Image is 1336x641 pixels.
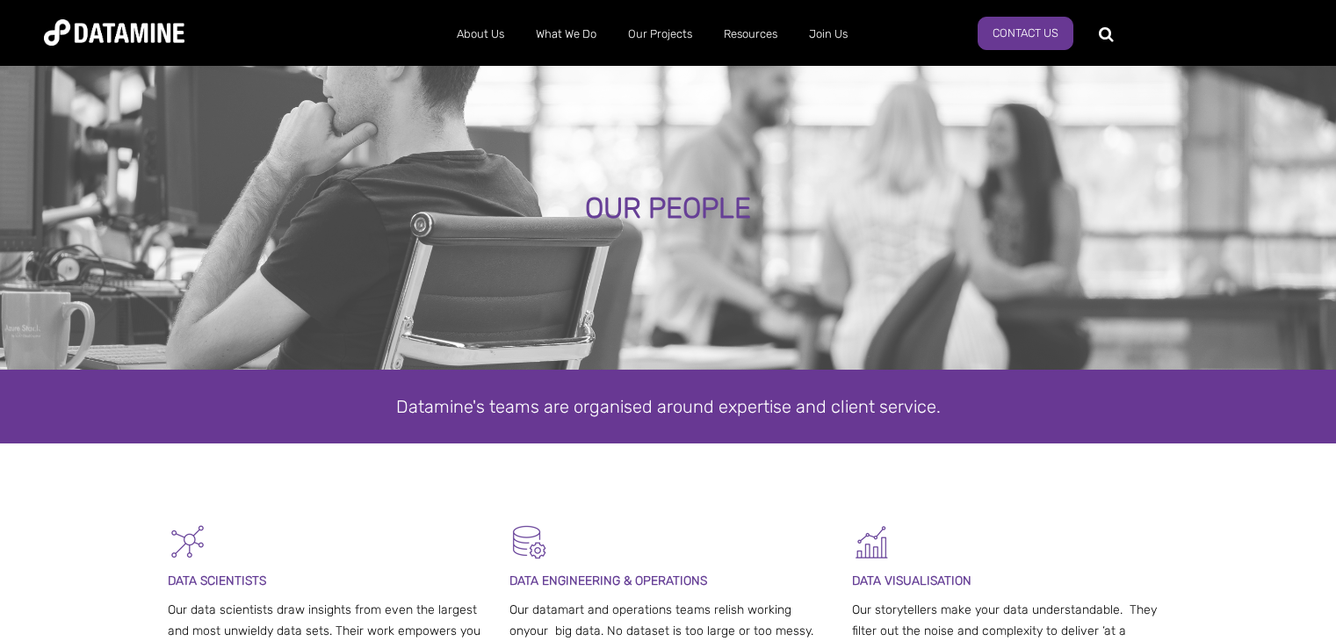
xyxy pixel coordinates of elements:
[509,522,549,562] img: Datamart
[396,396,941,417] span: Datamine's teams are organised around expertise and client service.
[852,573,971,588] span: DATA VISUALISATION
[509,573,707,588] span: DATA ENGINEERING & OPERATIONS
[852,522,892,562] img: Graph 5
[978,17,1073,50] a: Contact Us
[156,193,1181,225] div: OUR PEOPLE
[168,573,266,588] span: DATA SCIENTISTS
[44,19,184,46] img: Datamine
[168,522,207,562] img: Graph - Network
[708,11,793,57] a: Resources
[441,11,520,57] a: About Us
[520,11,612,57] a: What We Do
[612,11,708,57] a: Our Projects
[793,11,863,57] a: Join Us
